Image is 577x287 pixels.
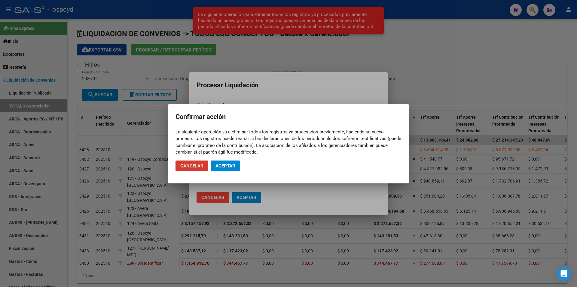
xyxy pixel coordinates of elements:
div: Open Intercom Messenger [557,267,571,281]
h2: Confirmar acción [176,111,401,123]
span: Cancelar [180,163,203,169]
span: Aceptar [215,163,235,169]
button: Aceptar [211,161,240,171]
mat-dialog-content: La siguiente operación va a eliminar todos los registros ya procesados previamente, haciendo un n... [168,129,409,156]
button: Cancelar [176,161,208,171]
